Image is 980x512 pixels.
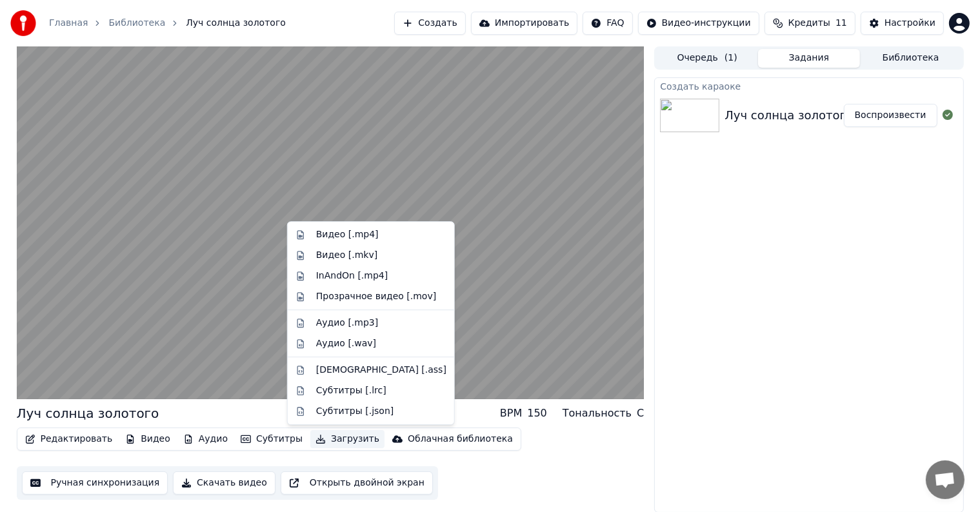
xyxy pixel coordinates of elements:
[120,430,175,448] button: Видео
[316,270,388,282] div: InAndOn [.mp4]
[316,337,376,350] div: Аудио [.wav]
[394,12,465,35] button: Создать
[186,17,286,30] span: Луч солнца золотого
[316,364,446,377] div: [DEMOGRAPHIC_DATA] [.ass]
[563,406,632,421] div: Тональность
[861,12,944,35] button: Настройки
[20,430,118,448] button: Редактировать
[281,471,433,495] button: Открыть двойной экран
[316,384,386,397] div: Субтитры [.lrc]
[108,17,165,30] a: Библиотека
[500,406,522,421] div: BPM
[765,12,855,35] button: Кредиты11
[725,106,853,124] div: Луч солнца золотого
[471,12,578,35] button: Импортировать
[860,49,962,68] button: Библиотека
[583,12,632,35] button: FAQ
[316,228,379,241] div: Видео [.mp4]
[22,471,168,495] button: Ручная синхронизация
[844,104,937,127] button: Воспроизвести
[637,406,644,421] div: C
[310,430,385,448] button: Загрузить
[235,430,308,448] button: Субтитры
[655,78,963,94] div: Создать караоке
[835,17,847,30] span: 11
[316,249,377,262] div: Видео [.mkv]
[10,10,36,36] img: youka
[173,471,275,495] button: Скачать видео
[178,430,233,448] button: Аудио
[408,433,513,446] div: Облачная библиотека
[316,317,378,330] div: Аудио [.mp3]
[17,404,159,422] div: Луч солнца золотого
[926,460,965,499] div: Открытый чат
[49,17,88,30] a: Главная
[656,49,758,68] button: Очередь
[725,52,737,64] span: ( 1 )
[788,17,830,30] span: Кредиты
[758,49,860,68] button: Задания
[527,406,547,421] div: 150
[638,12,759,35] button: Видео-инструкции
[316,290,436,303] div: Прозрачное видео [.mov]
[316,405,394,418] div: Субтитры [.json]
[885,17,935,30] div: Настройки
[49,17,286,30] nav: breadcrumb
